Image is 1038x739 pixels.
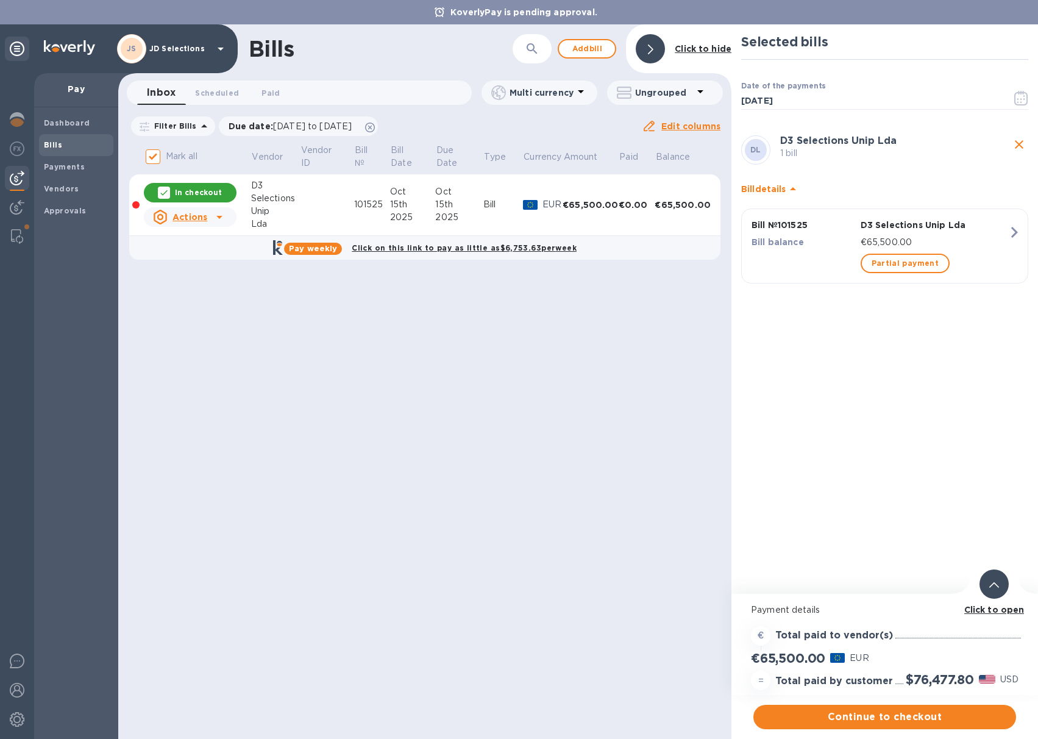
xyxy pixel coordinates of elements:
h2: Selected bills [741,34,1028,49]
span: Due Date [436,144,482,170]
p: Multi currency [510,87,574,99]
p: Ungrouped [635,87,693,99]
b: Dashboard [44,118,90,127]
p: Bill Date [391,144,418,170]
div: Lda [251,218,300,230]
b: Approvals [44,206,87,215]
div: Unpin categories [5,37,29,61]
button: close [1010,135,1028,154]
p: Balance [656,151,690,163]
div: €65,500.00 [655,199,711,211]
p: Paid [619,151,638,163]
div: Oct [435,185,483,198]
h2: $76,477.80 [906,672,974,687]
b: Click on this link to pay as little as $6,753.63 per week [352,243,577,252]
span: Vendor ID [301,144,353,170]
div: D3 [251,179,300,192]
span: Continue to checkout [763,710,1006,724]
b: Bill details [741,184,786,194]
div: Bill [483,198,523,211]
b: D3 Selections Unip Lda [780,135,897,146]
p: Payment details [751,604,1018,616]
p: Bill № [355,144,373,170]
div: 15th [435,198,483,211]
img: Foreign exchange [10,141,24,156]
strong: € [758,630,764,640]
b: Bills [44,140,62,149]
span: Partial payment [872,256,939,271]
p: Bill № 101525 [752,219,856,231]
button: Addbill [558,39,616,59]
p: Due Date [436,144,466,170]
span: Vendor [252,151,299,163]
b: Click to hide [675,44,731,54]
p: KoverlyPay is pending approval. [444,6,603,18]
label: Date of the payments [741,83,825,90]
u: Actions [172,212,207,222]
p: 1 bill [780,147,1010,160]
div: €65,500.00 [563,199,619,211]
p: Type [484,151,506,163]
p: Vendor [252,151,283,163]
p: USD [1000,673,1018,686]
p: Amount [564,151,598,163]
div: 2025 [390,211,436,224]
span: Add bill [569,41,605,56]
b: Payments [44,162,85,171]
button: Bill №101525D3 Selections Unip LdaBill balance€65,500.00Partial payment [741,209,1028,284]
p: €65,500.00 [861,236,1008,249]
h1: Bills [249,36,294,62]
button: Continue to checkout [753,705,1016,729]
p: Due date : [229,120,358,132]
div: Unip [251,205,300,218]
div: = [751,671,770,690]
div: 2025 [435,211,483,224]
span: Type [484,151,522,163]
span: Paid [261,87,280,99]
b: JS [127,44,137,53]
p: Filter Bills [149,121,197,131]
p: In checkout [175,187,222,198]
div: Billdetails [741,170,1028,209]
p: D3 Selections Unip Lda [861,219,1008,231]
b: Pay weekly [289,244,337,253]
div: €0.00 [619,199,655,211]
b: Vendors [44,184,79,193]
p: Pay [44,83,108,95]
img: USD [979,675,995,684]
img: Logo [44,40,95,55]
span: Scheduled [195,87,239,99]
h2: €65,500.00 [751,651,825,666]
p: JD Selections [149,45,210,53]
span: Balance [656,151,706,163]
p: Bill balance [752,236,856,248]
p: Mark all [166,150,197,163]
span: Bill Date [391,144,434,170]
u: Edit columns [661,121,720,131]
p: Vendor ID [301,144,337,170]
div: 101525 [354,198,390,211]
span: Paid [619,151,654,163]
div: 15th [390,198,436,211]
b: Click to open [964,605,1025,615]
div: Oct [390,185,436,198]
b: DL [750,145,761,154]
h3: Total paid by customer [775,676,893,687]
p: EUR [542,198,563,211]
span: Bill № [355,144,389,170]
span: [DATE] to [DATE] [273,121,352,131]
p: Currency [524,151,561,163]
span: Amount [564,151,614,163]
button: Partial payment [861,254,950,273]
span: Inbox [147,84,176,101]
h3: Total paid to vendor(s) [775,630,893,641]
div: Selections [251,192,300,205]
div: Due date:[DATE] to [DATE] [219,116,379,136]
p: EUR [850,652,869,665]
